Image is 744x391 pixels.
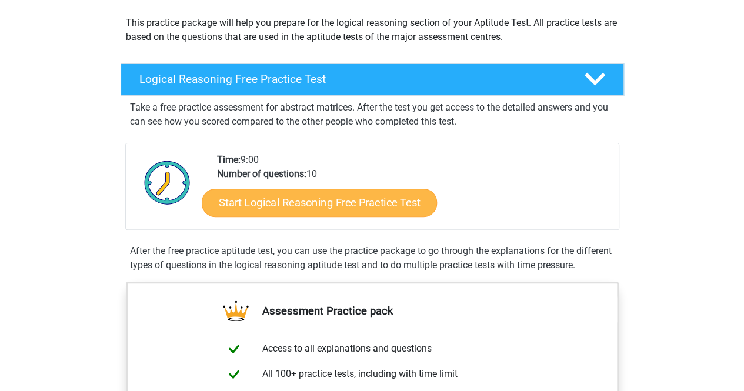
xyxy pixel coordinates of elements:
img: Clock [138,153,197,212]
div: After the free practice aptitude test, you can use the practice package to go through the explana... [125,244,619,272]
h4: Logical Reasoning Free Practice Test [139,72,565,86]
b: Time: [217,154,241,165]
b: Number of questions: [217,168,306,179]
a: Logical Reasoning Free Practice Test [116,63,629,96]
a: Start Logical Reasoning Free Practice Test [202,188,437,216]
p: Take a free practice assessment for abstract matrices. After the test you get access to the detai... [130,101,615,129]
p: This practice package will help you prepare for the logical reasoning section of your Aptitude Te... [126,16,619,44]
div: 9:00 10 [208,153,618,229]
